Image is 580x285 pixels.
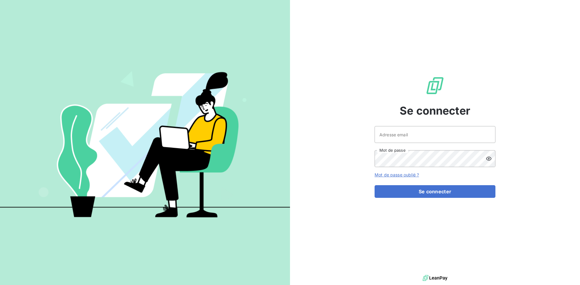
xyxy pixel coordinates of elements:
[375,126,495,143] input: placeholder
[425,76,445,95] img: Logo LeanPay
[375,172,419,177] a: Mot de passe oublié ?
[400,103,470,119] span: Se connecter
[423,274,447,283] img: logo
[375,185,495,198] button: Se connecter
